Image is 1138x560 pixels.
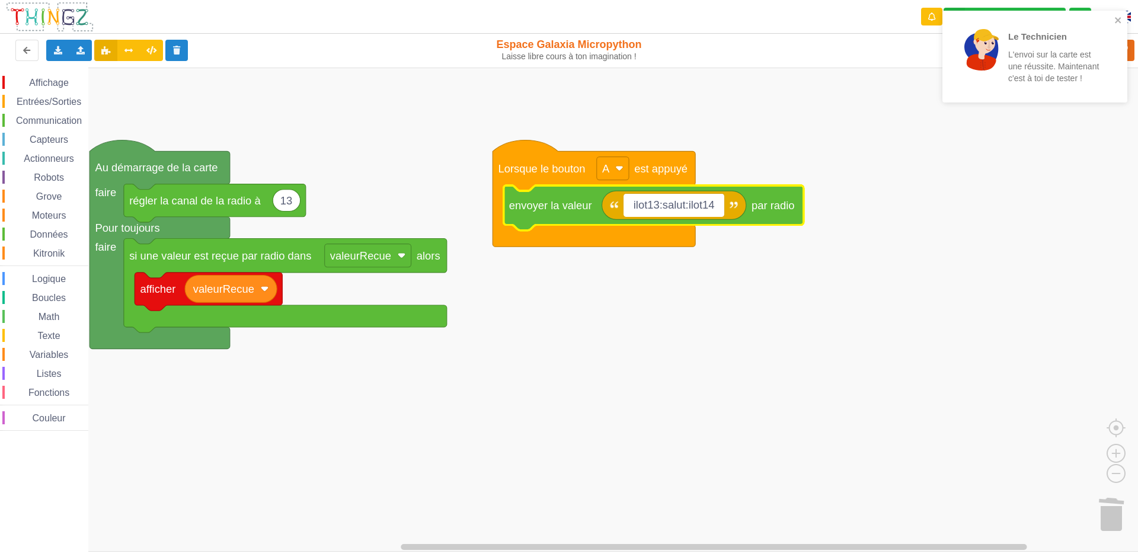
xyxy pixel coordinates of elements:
[36,331,62,341] span: Texte
[27,388,71,398] span: Fonctions
[31,248,66,258] span: Kitronik
[634,162,688,175] text: est appuyé
[30,274,68,284] span: Logique
[22,153,76,164] span: Actionneurs
[95,241,116,253] text: faire
[30,293,68,303] span: Boucles
[14,116,84,126] span: Communication
[1114,15,1123,27] button: close
[95,161,218,174] text: Au démarrage de la carte
[30,210,68,220] span: Moteurs
[28,229,70,239] span: Données
[95,186,116,199] text: faire
[944,8,1066,26] div: Ta base fonctionne bien !
[498,162,585,175] text: Lorsque le bouton
[28,135,70,145] span: Capteurs
[1008,49,1101,84] p: L'envoi sur la carte est une réussite. Maintenant c'est à toi de tester !
[280,194,292,207] text: 13
[193,283,254,295] text: valeurRecue
[470,52,669,62] div: Laisse libre cours à ton imagination !
[417,249,440,262] text: alors
[602,162,610,175] text: A
[1008,30,1101,43] p: Le Technicien
[34,191,64,201] span: Grove
[129,249,311,262] text: si une valeur est reçue par radio dans
[140,283,176,295] text: afficher
[5,1,94,33] img: thingz_logo.png
[31,413,68,423] span: Couleur
[37,312,62,322] span: Math
[28,350,71,360] span: Variables
[470,38,669,62] div: Espace Galaxia Micropython
[129,194,261,207] text: régler la canal de la radio à
[330,249,391,262] text: valeurRecue
[752,199,794,212] text: par radio
[32,172,66,183] span: Robots
[27,78,70,88] span: Affichage
[95,221,159,233] text: Pour toujours
[15,97,83,107] span: Entrées/Sorties
[509,199,592,212] text: envoyer la valeur
[35,369,63,379] span: Listes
